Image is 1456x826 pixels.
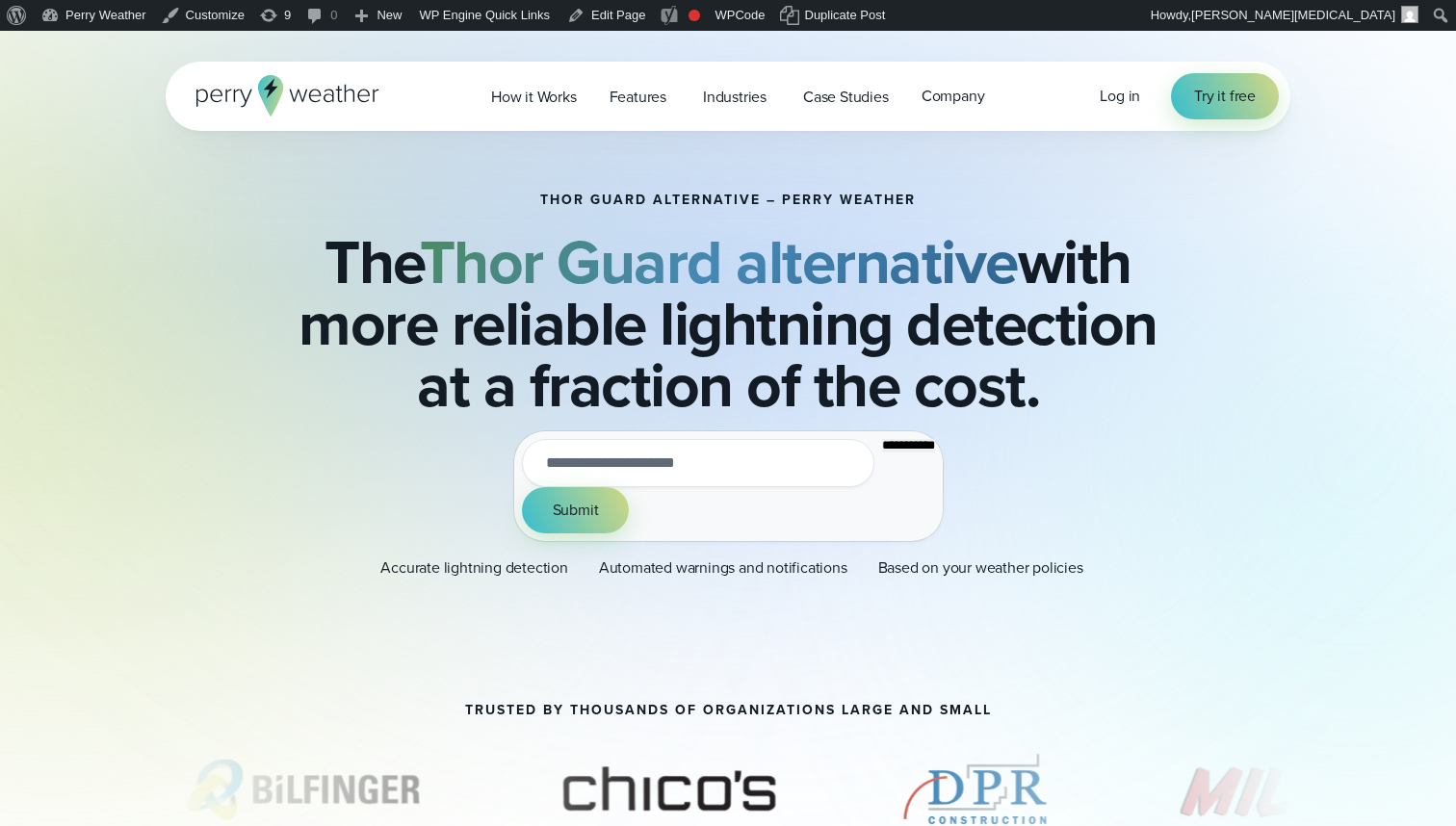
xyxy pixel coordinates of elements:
span: [PERSON_NAME][MEDICAL_DATA] [1191,8,1395,22]
p: Accurate lightning detection [380,556,567,580]
a: Try it free [1171,73,1279,119]
span: How it Works [491,86,577,109]
span: Log in [1100,85,1140,107]
a: Log in [1100,85,1140,108]
h2: Trusted by thousands of organizations large and small [465,703,992,718]
p: Based on your weather policies [878,556,1083,580]
span: Company [922,85,985,108]
button: Submit [522,487,630,533]
a: How it Works [475,77,593,116]
p: Automated warnings and notifications [599,556,847,580]
strong: Thor Guard alternative [420,217,1018,307]
a: Case Studies [787,77,905,116]
h1: THOR GUARD ALTERNATIVE – Perry Weather [540,193,916,208]
div: Focus keyphrase not set [689,10,700,21]
span: Submit [553,499,599,522]
span: Industries [703,86,767,109]
span: Case Studies [803,86,889,109]
span: Try it free [1194,85,1256,108]
span: Features [610,86,666,109]
h2: The with more reliable lightning detection at a fraction of the cost. [262,231,1194,416]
